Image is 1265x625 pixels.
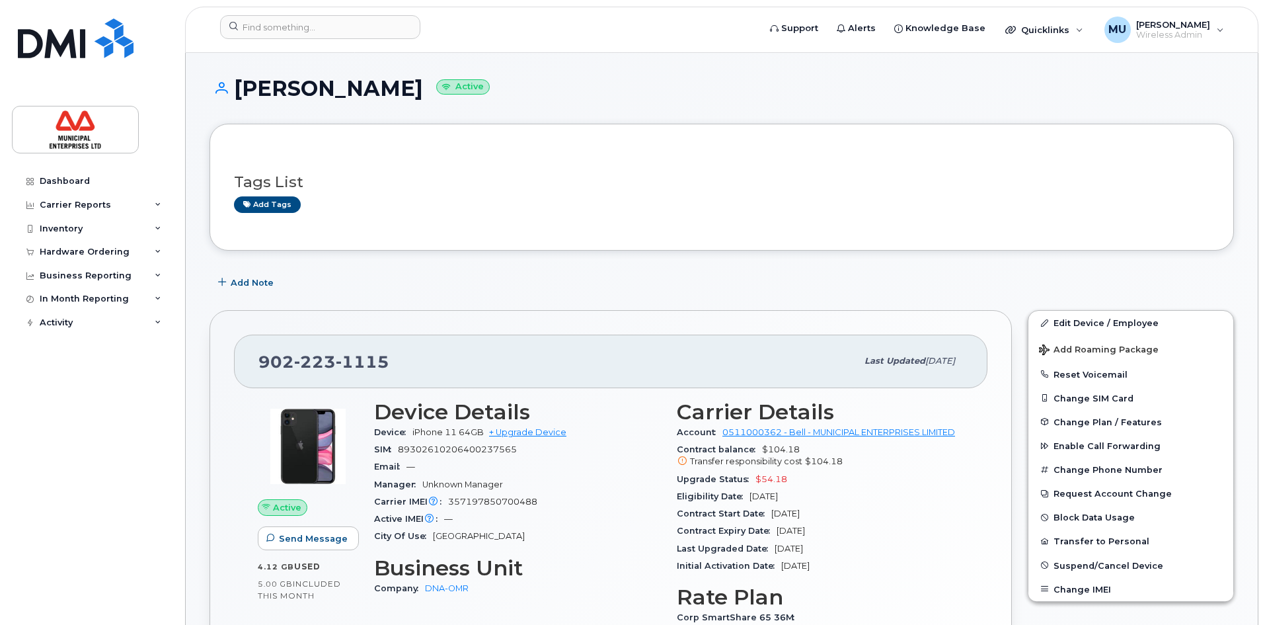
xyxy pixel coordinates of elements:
span: Corp SmartShare 65 36M [677,612,801,622]
h3: Device Details [374,400,661,424]
span: 223 [294,352,336,372]
span: [DATE] [771,509,800,519]
span: 89302610206400237565 [398,444,517,454]
span: 357197850700488 [448,497,537,507]
span: Last Upgraded Date [677,544,775,554]
span: Send Message [279,532,348,545]
span: $104.18 [677,444,964,468]
span: Add Roaming Package [1039,345,1159,357]
span: Eligibility Date [677,491,749,501]
span: Carrier IMEI [374,497,448,507]
span: Initial Activation Date [677,561,781,571]
h3: Business Unit [374,556,661,580]
button: Enable Call Forwarding [1028,434,1233,458]
span: Email [374,462,406,472]
span: Manager [374,479,422,489]
span: $54.18 [755,474,787,484]
button: Transfer to Personal [1028,529,1233,553]
span: [DATE] [775,544,803,554]
span: Company [374,583,425,593]
span: Contract Start Date [677,509,771,519]
span: Last updated [864,356,925,366]
h3: Carrier Details [677,400,964,424]
span: Enable Call Forwarding [1054,441,1161,451]
span: iPhone 11 64GB [412,427,484,437]
span: Active IMEI [374,514,444,524]
span: SIM [374,444,398,454]
span: used [294,562,321,571]
span: [DATE] [781,561,810,571]
span: Account [677,427,722,437]
button: Block Data Usage [1028,505,1233,529]
img: iPhone_11.jpg [268,407,348,486]
span: Device [374,427,412,437]
span: Suspend/Cancel Device [1054,560,1163,570]
span: 902 [258,352,389,372]
span: [DATE] [777,526,805,536]
small: Active [436,79,490,95]
span: $104.18 [805,456,843,466]
button: Reset Voicemail [1028,362,1233,386]
span: Active [273,501,301,514]
span: Upgrade Status [677,474,755,484]
span: [GEOGRAPHIC_DATA] [433,531,525,541]
span: Contract Expiry Date [677,526,777,536]
a: Add tags [234,196,301,213]
button: Change Plan / Features [1028,410,1233,434]
button: Suspend/Cancel Device [1028,554,1233,577]
button: Change SIM Card [1028,386,1233,410]
h1: [PERSON_NAME] [210,77,1234,100]
button: Add Note [210,271,285,294]
button: Send Message [258,526,359,550]
h3: Rate Plan [677,585,964,609]
span: Add Note [231,276,274,289]
span: — [406,462,415,472]
span: included this month [258,579,341,601]
span: 4.12 GB [258,562,294,571]
span: City Of Use [374,531,433,541]
span: Transfer responsibility cost [690,456,802,466]
a: DNA-OMR [425,583,469,593]
span: Change Plan / Features [1054,417,1162,427]
button: Change Phone Number [1028,458,1233,481]
span: [DATE] [749,491,778,501]
a: Edit Device / Employee [1028,311,1233,335]
span: [DATE] [925,356,955,366]
button: Request Account Change [1028,481,1233,505]
span: Unknown Manager [422,479,503,489]
span: Contract balance [677,444,762,454]
button: Add Roaming Package [1028,335,1233,362]
button: Change IMEI [1028,577,1233,601]
span: 1115 [336,352,389,372]
h3: Tags List [234,174,1209,190]
a: + Upgrade Device [489,427,566,437]
span: — [444,514,453,524]
span: 5.00 GB [258,579,293,589]
a: 0511000362 - Bell - MUNICIPAL ENTERPRISES LIMITED [722,427,955,437]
